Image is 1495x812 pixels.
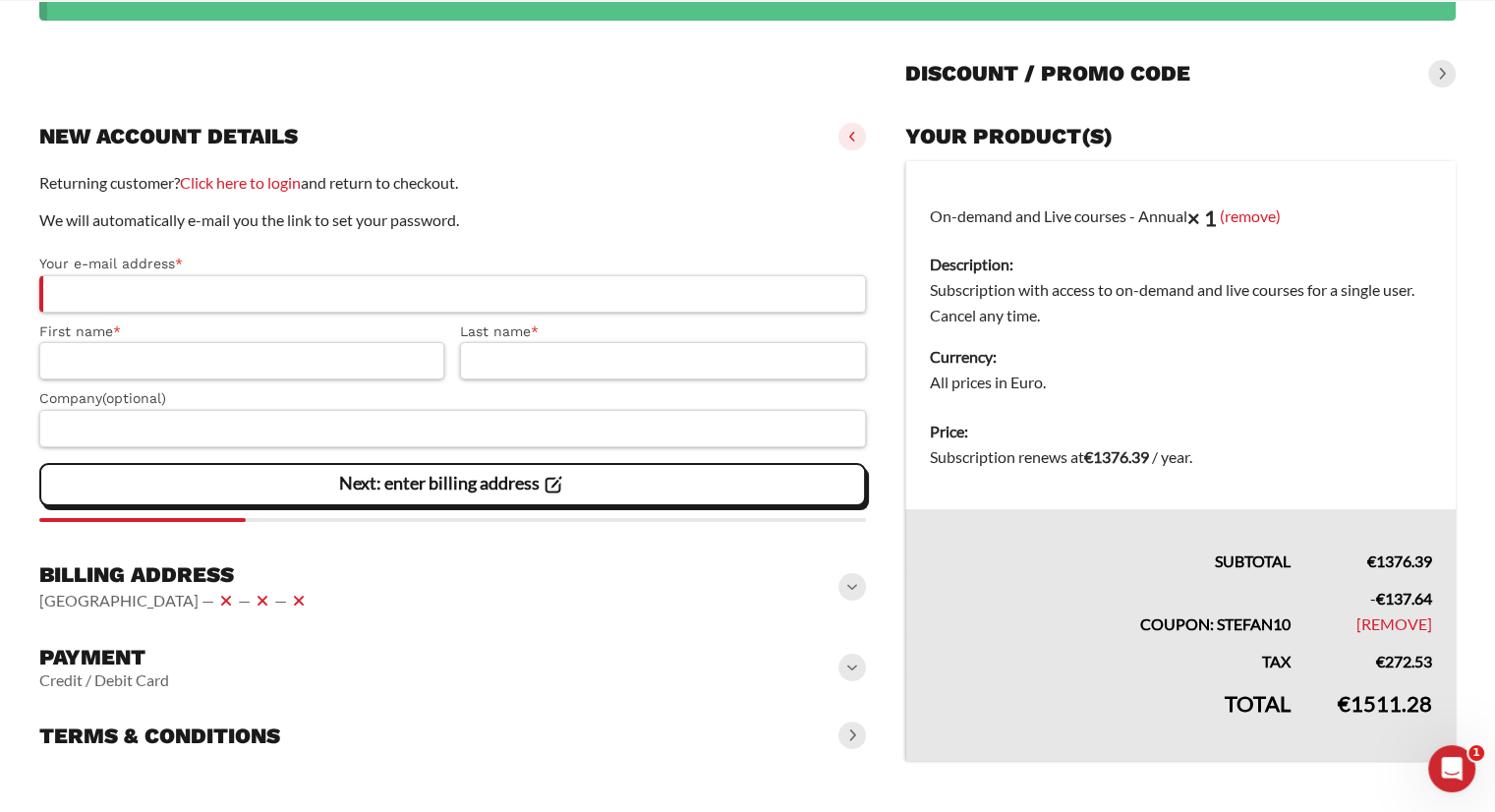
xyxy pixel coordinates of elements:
[1220,206,1281,225] a: (remove)
[905,161,1456,407] td: On-demand and Live courses - Annual
[1376,589,1432,608] span: 137.64
[1187,204,1217,231] strong: × 1
[1338,690,1351,717] span: €
[930,277,1432,328] dd: Subscription with access to on-demand and live courses for a single user. Cancel any time.
[39,170,866,196] p: Returning customer? and return to checkout.
[930,447,1192,466] span: Subscription renews at .
[905,637,1314,674] th: Tax
[39,561,311,589] h3: Billing address
[39,387,866,410] label: Company
[1367,551,1432,570] bdi: 1376.39
[39,644,169,671] h3: Payment
[1084,447,1149,466] bdi: 1376.39
[905,509,1314,574] th: Subtotal
[930,370,1432,395] dd: All prices in Euro.
[1367,551,1376,570] span: €
[39,670,169,690] vaadin-horizontal-layout: Credit / Debit Card
[930,252,1432,277] dt: Description:
[39,589,311,612] vaadin-horizontal-layout: [GEOGRAPHIC_DATA] — — —
[905,60,1190,87] h3: Discount / promo code
[905,674,1314,761] th: Total
[39,723,280,750] h3: Terms & conditions
[1152,447,1189,466] span: / year
[930,419,1432,444] dt: Price:
[905,574,1314,637] th: Coupon: stefan10
[930,344,1432,370] dt: Currency:
[102,390,166,406] span: (optional)
[460,320,865,343] label: Last name
[39,253,866,275] label: Your e-mail address
[1084,447,1093,466] span: €
[1376,589,1385,608] span: €
[1314,574,1456,637] td: -
[39,463,866,506] vaadin-button: Next: enter billing address
[1356,614,1432,633] a: Remove stefan10 coupon
[39,320,444,343] label: First name
[1376,652,1432,670] bdi: 272.53
[39,123,298,150] h3: New account details
[1468,745,1484,761] span: 1
[180,173,301,192] a: Click here to login
[1338,690,1432,717] bdi: 1511.28
[1428,745,1475,792] iframe: Intercom live chat
[39,207,866,233] p: We will automatically e-mail you the link to set your password.
[1376,652,1385,670] span: €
